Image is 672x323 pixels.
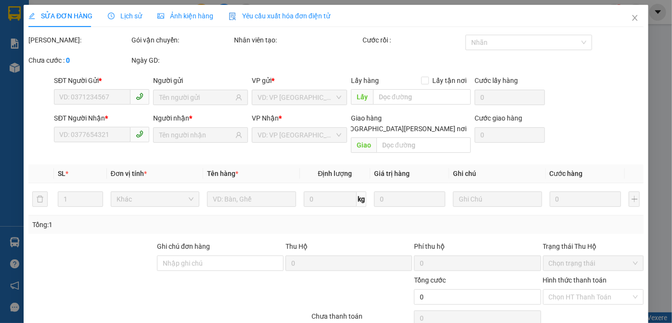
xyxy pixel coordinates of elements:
[207,170,238,177] span: Tên hàng
[351,137,376,153] span: Giao
[54,113,149,123] div: SĐT Người Nhận
[252,75,347,86] div: VP gửi
[235,94,242,101] span: user
[362,35,464,45] div: Cước rồi :
[429,75,471,86] span: Lấy tận nơi
[153,113,248,123] div: Người nhận
[153,75,248,86] div: Người gửi
[108,12,142,20] span: Lịch sử
[475,90,545,105] input: Cước lấy hàng
[548,256,638,270] span: Chọn trạng thái
[131,35,233,45] div: Gói vận chuyển:
[475,114,522,122] label: Cước giao hàng
[108,13,115,19] span: clock-circle
[351,89,373,105] span: Lấy
[159,130,233,140] input: Tên người nhận
[252,114,279,122] span: VP Nhận
[28,12,92,20] span: SỬA ĐƠN HÀNG
[621,5,648,32] button: Close
[475,127,545,143] input: Cước giao hàng
[235,132,242,138] span: user
[131,55,233,66] div: Ngày GD:
[374,170,410,177] span: Giá trị hàng
[229,12,330,20] span: Yêu cầu xuất hóa đơn điện tử
[550,191,621,207] input: 0
[373,89,471,105] input: Dọc đường
[157,13,164,19] span: picture
[32,219,260,230] div: Tổng: 1
[543,276,607,284] label: Hình thức thanh toán
[58,170,65,177] span: SL
[550,170,583,177] span: Cước hàng
[631,14,639,22] span: close
[285,242,308,250] span: Thu Hộ
[136,93,143,100] span: phone
[449,164,546,183] th: Ghi chú
[374,191,445,207] input: 0
[32,191,48,207] button: delete
[157,256,284,271] input: Ghi chú đơn hàng
[28,35,129,45] div: [PERSON_NAME]:
[111,170,147,177] span: Đơn vị tính
[351,77,379,84] span: Lấy hàng
[351,114,382,122] span: Giao hàng
[629,191,640,207] button: plus
[414,241,541,256] div: Phí thu hộ
[336,123,471,134] span: [GEOGRAPHIC_DATA][PERSON_NAME] nơi
[357,191,366,207] span: kg
[159,92,233,103] input: Tên người gửi
[376,137,471,153] input: Dọc đường
[207,191,296,207] input: VD: Bàn, Ghế
[229,13,236,20] img: icon
[318,170,352,177] span: Định lượng
[28,55,129,66] div: Chưa cước :
[116,192,194,206] span: Khác
[234,35,361,45] div: Nhân viên tạo:
[543,241,644,252] div: Trạng thái Thu Hộ
[136,130,143,138] span: phone
[157,12,213,20] span: Ảnh kiện hàng
[54,75,149,86] div: SĐT Người Gửi
[28,13,35,19] span: edit
[66,56,70,64] b: 0
[157,242,210,250] label: Ghi chú đơn hàng
[414,276,446,284] span: Tổng cước
[475,77,518,84] label: Cước lấy hàng
[453,191,542,207] input: Ghi Chú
